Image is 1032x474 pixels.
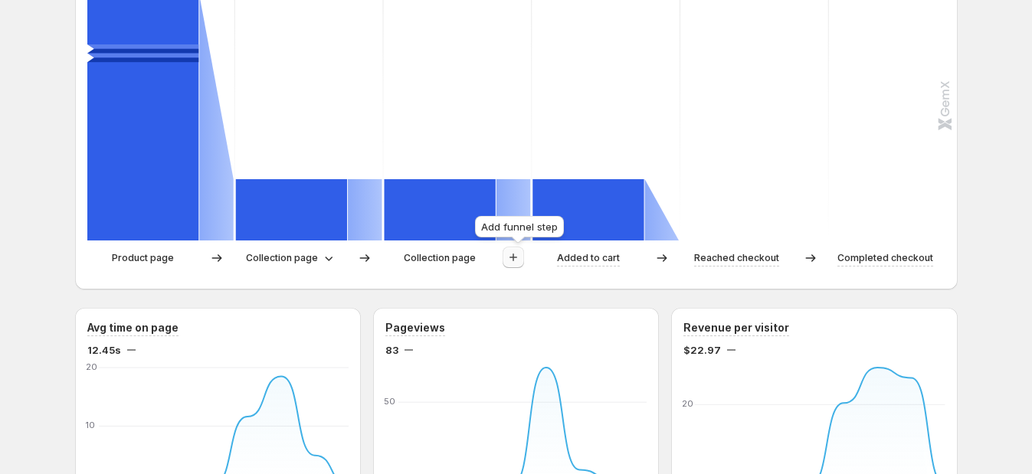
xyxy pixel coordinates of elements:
path: Collection page-ff,760,484,116ea6de: 1 [384,179,495,240]
p: Collection page [246,250,318,266]
h3: Avg time on page [87,320,179,335]
p: Added to cart [557,250,620,266]
path: Added to cart: 1 [532,179,644,240]
span: 12.45s [87,342,121,358]
p: Reached checkout [694,250,779,266]
text: 20 [682,398,693,409]
text: 50 [384,396,395,407]
h3: Revenue per visitor [683,320,789,335]
span: 83 [385,342,398,358]
p: Completed checkout [837,250,933,266]
span: $22.97 [683,342,721,358]
h3: Pageviews [385,320,445,335]
path: Collection page-1,281fdbbf4bebdfa: 1 [235,179,346,240]
text: 20 [86,361,97,372]
p: Product page [112,250,174,266]
text: 10 [86,420,95,431]
p: Collection page [404,250,476,266]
